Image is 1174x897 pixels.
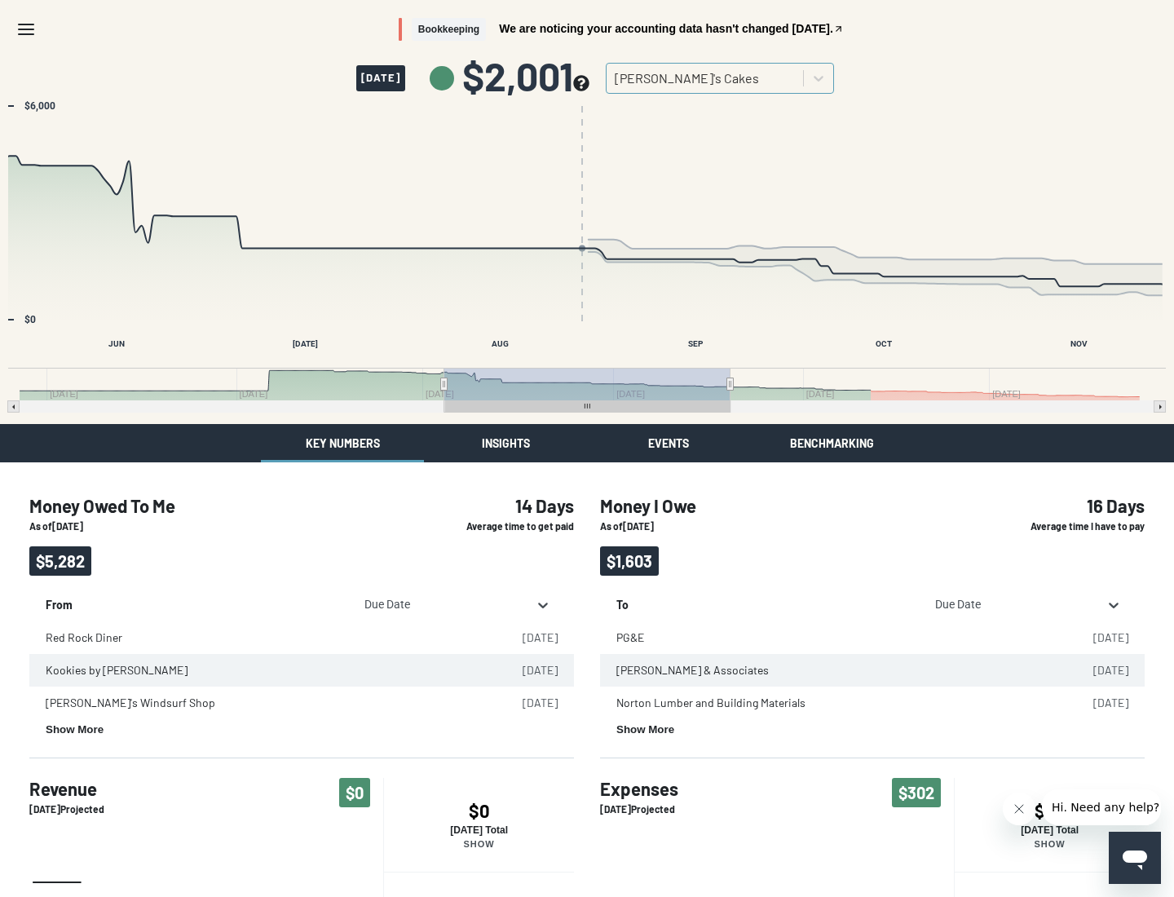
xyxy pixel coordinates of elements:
button: Show More [46,723,104,736]
text: NOV [1070,339,1088,348]
button: Benchmarking [750,424,913,462]
p: [DATE] Total [384,824,574,836]
span: Bookkeeping [412,18,486,42]
button: $34[DATE] TotalShow [954,778,1145,872]
text: JUN [108,339,125,348]
td: [DATE] [1053,654,1145,687]
td: [DATE] [483,654,574,687]
span: [DATE] [356,65,405,91]
div: Due Date [929,597,1097,613]
button: BookkeepingWe are noticing your accounting data hasn't changed [DATE]. [399,18,844,42]
p: [DATE] Projected [29,802,104,816]
h4: $34 [955,800,1145,821]
h4: 14 Days [396,495,574,516]
button: Key Numbers [261,424,424,462]
span: $302 [892,778,941,807]
p: Average time to get paid [396,519,574,533]
h4: 16 Days [967,495,1145,516]
iframe: Button to launch messaging window [1109,832,1161,884]
text: [DATE] [293,339,318,348]
button: Events [587,424,750,462]
td: Kookies by [PERSON_NAME] [29,654,483,687]
span: $0 [339,778,370,807]
h4: Expenses [600,778,678,799]
td: [DATE] [1053,687,1145,719]
h4: Money I Owe [600,495,941,516]
p: From [46,589,340,613]
td: PG&E [600,621,1053,654]
button: Show More [616,723,674,736]
text: SEP [688,339,704,348]
h4: $0 [384,800,574,821]
p: Show [384,839,574,849]
p: To [616,589,911,613]
button: $0[DATE] TotalShow [383,778,574,872]
p: [DATE] Projected [600,802,678,816]
td: [DATE] [483,621,574,654]
td: Red Rock Diner [29,621,483,654]
p: As of [DATE] [600,519,941,533]
span: We are noticing your accounting data hasn't changed [DATE]. [499,23,833,34]
td: Norton Lumber and Building Materials [600,687,1053,719]
h4: Revenue [29,778,104,799]
h4: Money Owed To Me [29,495,370,516]
td: [DATE] [483,687,574,719]
iframe: Close message [1003,793,1035,825]
p: Show [955,839,1145,849]
button: Insights [424,424,587,462]
p: As of [DATE] [29,519,370,533]
span: $2,001 [462,56,589,95]
span: $1,603 [600,546,659,576]
text: OCT [876,339,892,348]
iframe: Message from company [1042,789,1161,825]
td: [DATE] [1053,621,1145,654]
text: $0 [24,314,36,325]
td: [PERSON_NAME] & Associates [600,654,1053,687]
svg: Menu [16,20,36,39]
text: $6,000 [24,100,55,112]
p: Average time I have to pay [967,519,1145,533]
button: see more about your cashflow projection [573,75,589,94]
span: $5,282 [29,546,91,576]
text: AUG [492,339,509,348]
p: [DATE] Total [955,824,1145,836]
div: Due Date [358,597,527,613]
td: [PERSON_NAME]'s Windsurf Shop [29,687,483,719]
